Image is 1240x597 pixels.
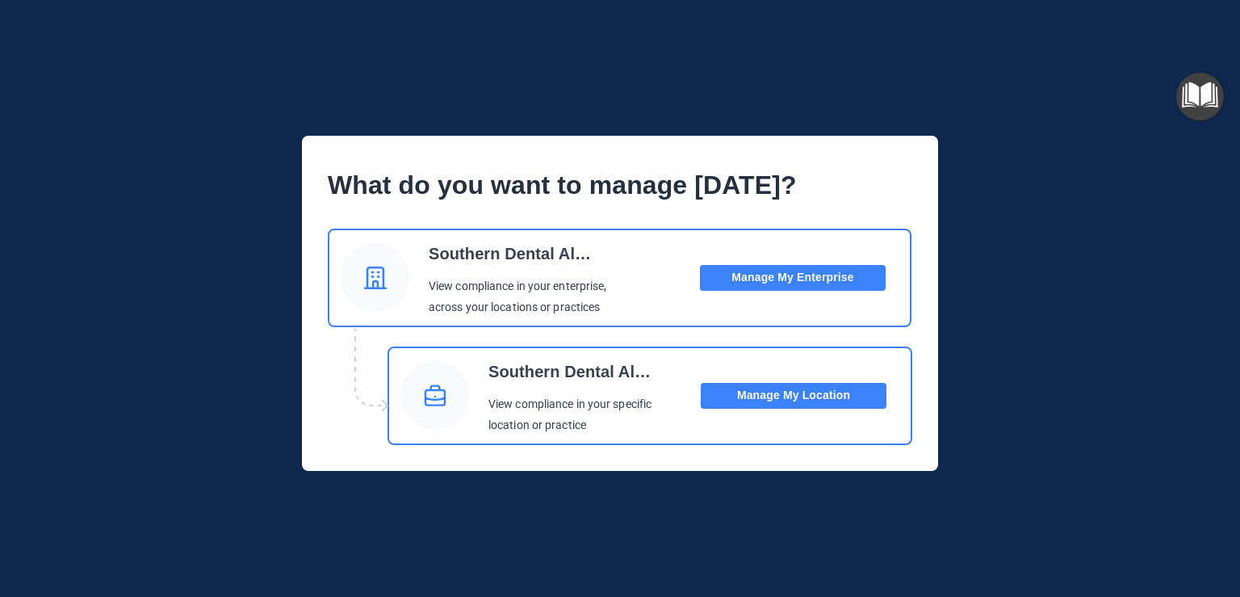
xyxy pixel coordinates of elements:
[488,355,654,388] p: Southern Dental Alliance
[488,394,654,415] p: View compliance in your specific
[701,383,886,409] button: Manage My Location
[429,297,607,318] p: across your locations or practices
[488,415,654,436] p: location or practice
[429,238,594,270] p: Southern Dental Alliance
[328,162,912,209] p: What do you want to manage [DATE]?
[1176,73,1224,120] button: Open Resource Center
[700,265,886,291] button: Manage My Enterprise
[429,276,607,297] p: View compliance in your enterprise,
